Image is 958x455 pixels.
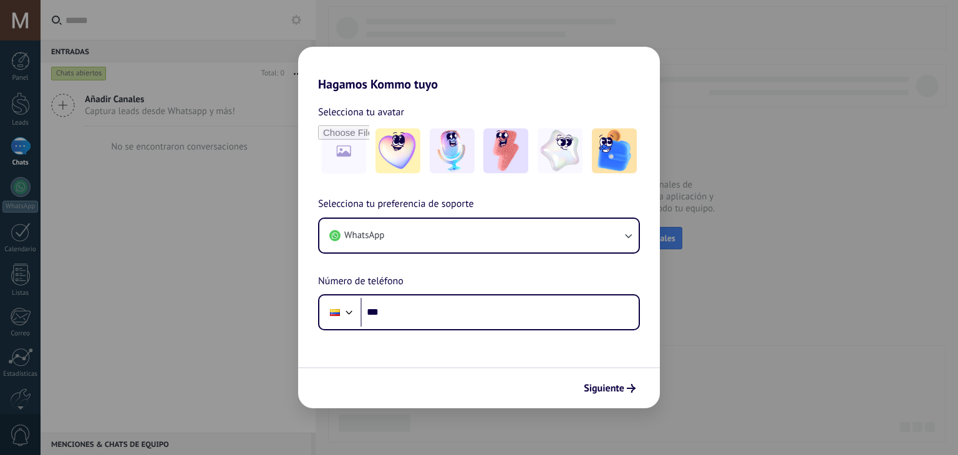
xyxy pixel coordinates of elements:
[483,128,528,173] img: -3.jpeg
[344,229,384,242] span: WhatsApp
[592,128,637,173] img: -5.jpeg
[298,47,660,92] h2: Hagamos Kommo tuyo
[538,128,583,173] img: -4.jpeg
[319,219,639,252] button: WhatsApp
[318,196,474,213] span: Selecciona tu preferencia de soporte
[430,128,475,173] img: -2.jpeg
[318,274,404,290] span: Número de teléfono
[375,128,420,173] img: -1.jpeg
[323,299,347,325] div: Colombia: + 57
[578,378,641,399] button: Siguiente
[584,384,624,393] span: Siguiente
[318,104,404,120] span: Selecciona tu avatar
